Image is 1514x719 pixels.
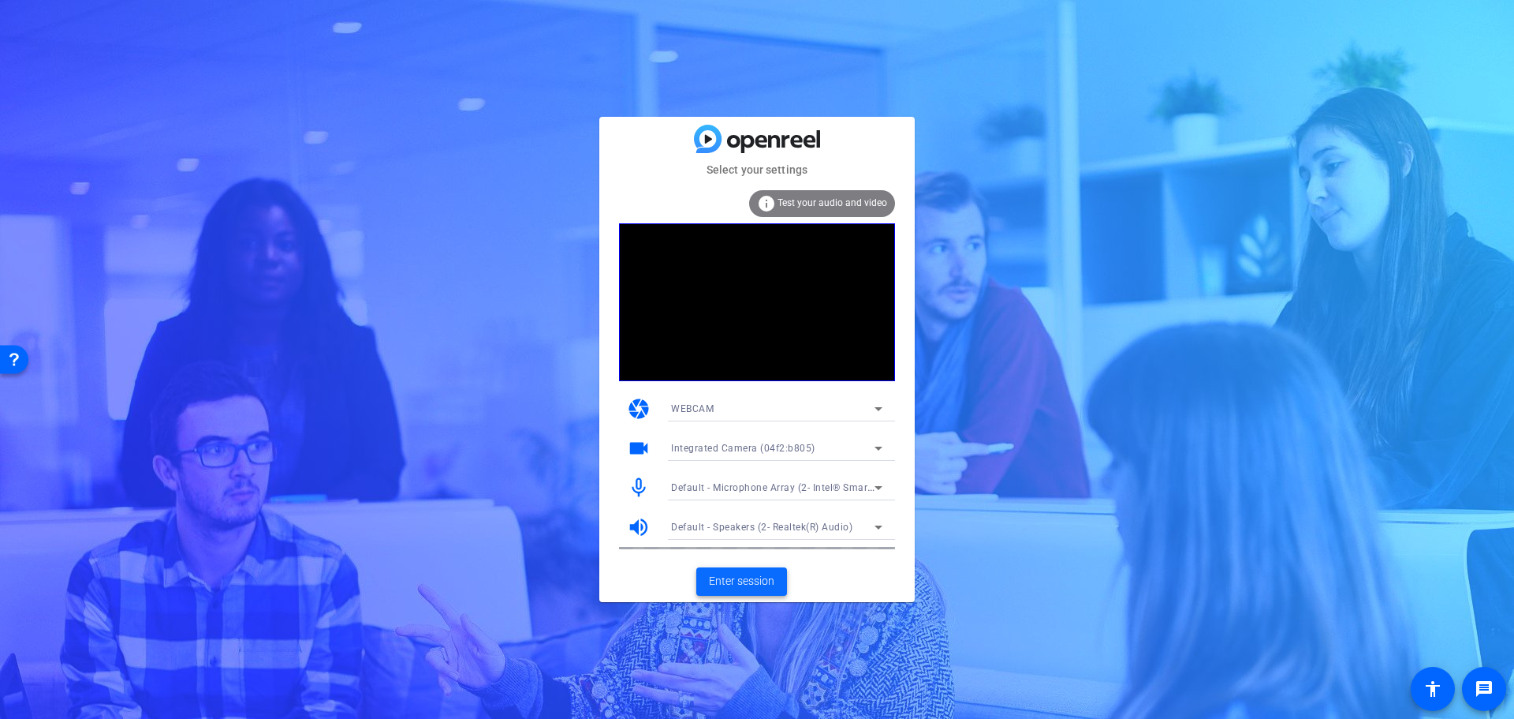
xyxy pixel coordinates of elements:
button: Enter session [696,567,787,596]
mat-icon: camera [627,397,651,421]
span: Integrated Camera (04f2:b805) [671,443,815,454]
mat-icon: videocam [627,436,651,460]
span: Enter session [709,573,774,590]
span: Default - Microphone Array (2- Intel® Smart Sound Technology for Digital Microphones) [671,481,1074,493]
mat-icon: info [757,194,776,213]
mat-icon: accessibility [1423,680,1442,698]
span: WEBCAM [671,403,714,414]
mat-card-subtitle: Select your settings [599,161,915,178]
span: Test your audio and video [778,197,887,208]
mat-icon: message [1475,680,1493,698]
img: blue-gradient.svg [694,125,820,152]
span: Default - Speakers (2- Realtek(R) Audio) [671,522,852,533]
mat-icon: volume_up [627,515,651,539]
mat-icon: mic_none [627,476,651,500]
